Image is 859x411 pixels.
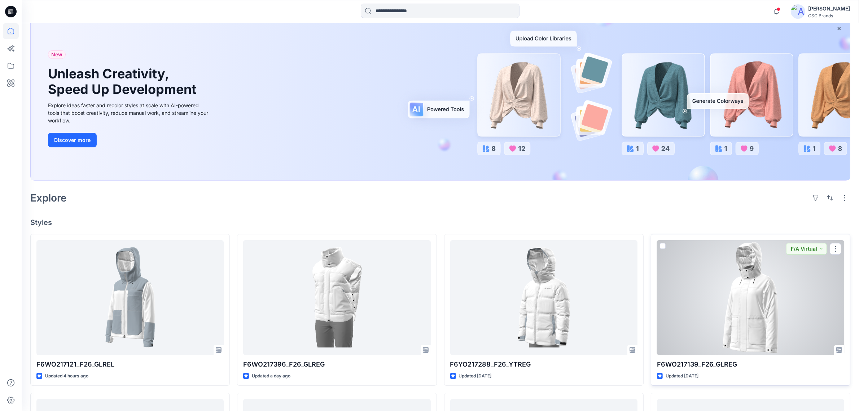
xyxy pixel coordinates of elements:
button: Discover more [48,133,97,147]
p: F6WO217139_F26_GLREG [657,359,844,369]
div: Explore ideas faster and recolor styles at scale with AI-powered tools that boost creativity, red... [48,101,210,124]
h2: Explore [30,192,67,204]
a: Discover more [48,133,210,147]
img: avatar [791,4,805,19]
span: New [51,50,62,59]
h1: Unleash Creativity, Speed Up Development [48,66,200,97]
p: Updated 4 hours ago [45,372,88,380]
a: F6YO217288_F26_YTREG [450,240,637,355]
p: F6YO217288_F26_YTREG [450,359,637,369]
div: CSC Brands [808,13,850,18]
p: F6WO217396_F26_GLREG [243,359,430,369]
p: Updated [DATE] [666,372,698,380]
a: F6WO217139_F26_GLREG [657,240,844,355]
h4: Styles [30,218,850,227]
a: F6WO217121_F26_GLREL [36,240,224,355]
p: Updated a day ago [252,372,290,380]
div: [PERSON_NAME] [808,4,850,13]
p: Updated [DATE] [459,372,492,380]
p: F6WO217121_F26_GLREL [36,359,224,369]
a: F6WO217396_F26_GLREG [243,240,430,355]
